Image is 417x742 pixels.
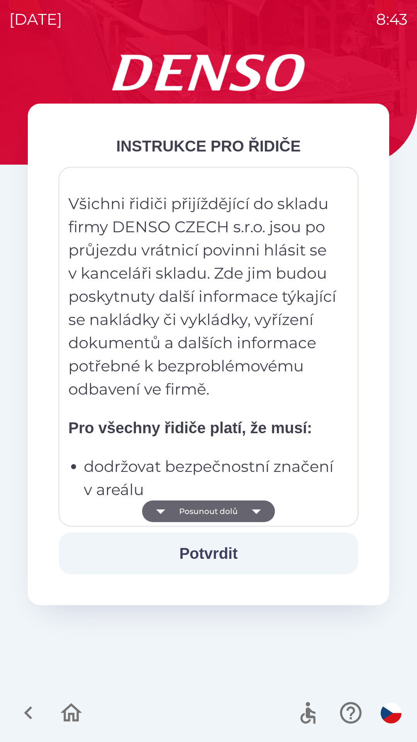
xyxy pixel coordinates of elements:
[59,134,358,158] div: INSTRUKCE PRO ŘIDIČE
[84,455,338,501] p: dodržovat bezpečnostní značení v areálu
[59,533,358,574] button: Potvrdit
[9,8,62,31] p: [DATE]
[381,703,402,723] img: cs flag
[376,8,408,31] p: 8:43
[68,192,338,401] p: Všichni řidiči přijíždějící do skladu firmy DENSO CZECH s.r.o. jsou po průjezdu vrátnicí povinni ...
[68,419,312,436] strong: Pro všechny řidiče platí, že musí:
[142,500,275,522] button: Posunout dolů
[28,54,389,91] img: Logo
